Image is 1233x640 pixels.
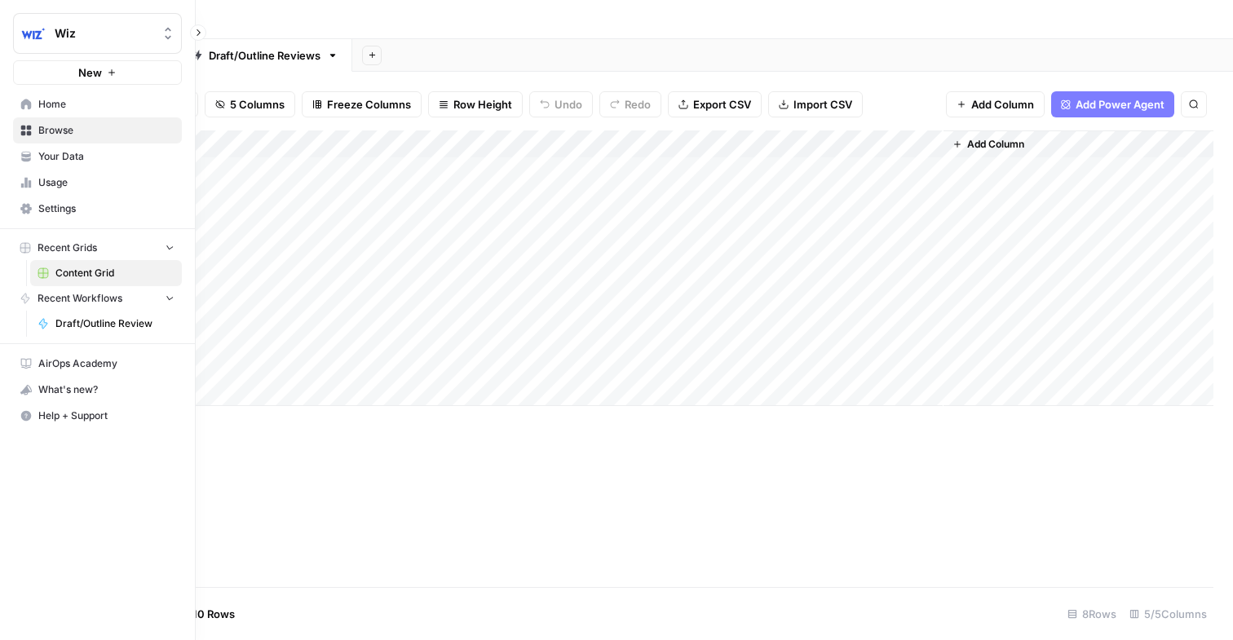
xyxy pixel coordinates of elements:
[38,291,122,306] span: Recent Workflows
[38,356,175,371] span: AirOps Academy
[13,196,182,222] a: Settings
[38,241,97,255] span: Recent Grids
[1061,601,1123,627] div: 8 Rows
[453,96,512,113] span: Row Height
[209,47,320,64] div: Draft/Outline Reviews
[230,96,285,113] span: 5 Columns
[555,96,582,113] span: Undo
[13,117,182,143] a: Browse
[428,91,523,117] button: Row Height
[30,260,182,286] a: Content Grid
[1076,96,1164,113] span: Add Power Agent
[946,91,1045,117] button: Add Column
[793,96,852,113] span: Import CSV
[946,134,1031,155] button: Add Column
[13,91,182,117] a: Home
[55,25,153,42] span: Wiz
[38,175,175,190] span: Usage
[55,266,175,280] span: Content Grid
[302,91,422,117] button: Freeze Columns
[38,123,175,138] span: Browse
[30,311,182,337] a: Draft/Outline Review
[13,377,182,403] button: What's new?
[13,60,182,85] button: New
[529,91,593,117] button: Undo
[78,64,102,81] span: New
[327,96,411,113] span: Freeze Columns
[13,143,182,170] a: Your Data
[13,13,182,54] button: Workspace: Wiz
[55,316,175,331] span: Draft/Outline Review
[13,236,182,260] button: Recent Grids
[170,606,235,622] span: Add 10 Rows
[1123,601,1213,627] div: 5/5 Columns
[38,408,175,423] span: Help + Support
[14,377,181,402] div: What's new?
[1051,91,1174,117] button: Add Power Agent
[13,351,182,377] a: AirOps Academy
[205,91,295,117] button: 5 Columns
[967,137,1024,152] span: Add Column
[599,91,661,117] button: Redo
[768,91,863,117] button: Import CSV
[971,96,1034,113] span: Add Column
[13,403,182,429] button: Help + Support
[668,91,762,117] button: Export CSV
[13,286,182,311] button: Recent Workflows
[693,96,751,113] span: Export CSV
[19,19,48,48] img: Wiz Logo
[625,96,651,113] span: Redo
[177,39,352,72] a: Draft/Outline Reviews
[13,170,182,196] a: Usage
[38,149,175,164] span: Your Data
[38,97,175,112] span: Home
[38,201,175,216] span: Settings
